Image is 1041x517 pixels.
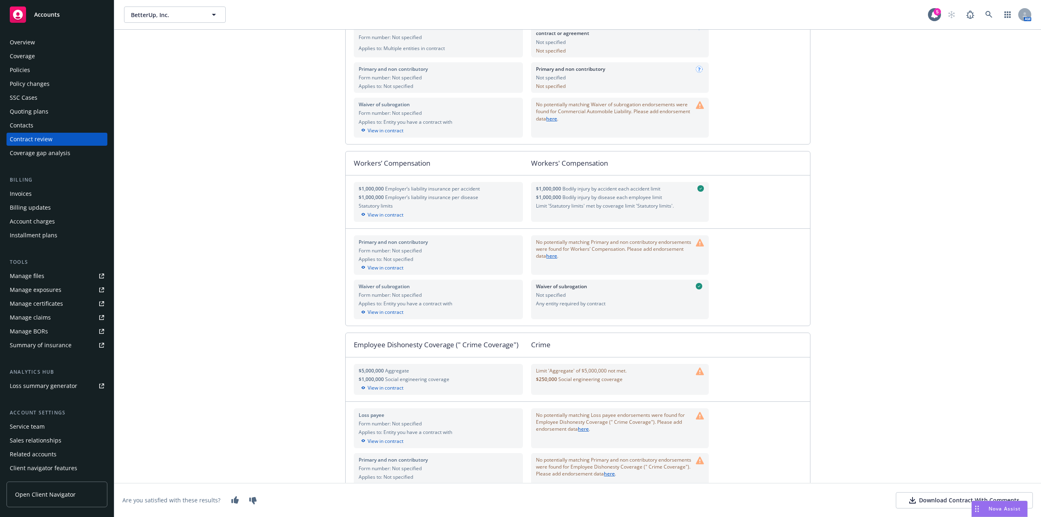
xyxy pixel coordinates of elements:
div: Form number: Not specified [359,34,518,43]
div: Waiver of subrogation [359,283,518,290]
span: Any entity required by contract [536,300,605,307]
div: Form number: Not specified [359,420,518,427]
div: SSC Cases [10,91,37,104]
a: here [578,425,589,432]
div: Primary and non contributory [359,66,518,72]
span: Bodily injury by disease each employee limit [562,194,662,201]
div: Applies to: Not specified [359,473,518,480]
span: $1,000,000 [359,376,385,383]
div: Client navigator features [10,462,77,475]
div: Analytics hub [7,368,107,376]
div: Coverage gap analysis [10,147,70,160]
div: Coverage [10,50,35,63]
a: Manage certificates [7,297,107,310]
div: 5 [934,8,941,15]
div: Primary and non contributory [359,239,518,245]
span: Not specified [536,83,605,90]
div: View in contract [359,309,518,316]
span: Open Client Navigator [15,490,76,499]
div: View in contract [359,264,518,272]
div: Related accounts [10,448,57,461]
a: Sales relationships [7,434,107,447]
div: Applies to: Entity you have a contract with [359,118,518,125]
span: Waiver of subrogation [536,283,605,290]
a: Start snowing [943,7,960,23]
span: $250,000 [536,376,557,383]
div: Workers’ Compensation [346,151,531,175]
div: Form number: Not specified [359,74,518,81]
button: BetterUp, Inc. [124,7,226,23]
div: View in contract [359,211,518,219]
a: here [546,115,557,122]
span: Social engineering coverage [385,376,449,383]
div: Are you satisfied with these results? [122,496,220,505]
div: Account charges [10,215,55,228]
div: Employee Dishonesty Coverage (" Crime Coverage") [346,333,531,357]
div: Applies to: Entity you have a contract with [359,300,518,307]
div: Form number: Not specified [359,110,518,116]
a: Coverage [7,50,107,63]
span: Statutory limits [359,202,393,209]
div: Invoices [10,187,32,200]
a: Switch app [1000,7,1016,23]
a: Manage files [7,269,107,283]
a: Contract review [7,133,107,146]
span: Bodily injury by accident each accident limit [562,185,660,192]
div: Workers' Compensation [531,151,717,175]
button: Nova Assist [971,501,1028,517]
div: Manage claims [10,311,51,324]
div: Contacts [10,119,33,132]
div: Applies to: Not specified [359,83,518,90]
div: Billing [7,176,107,184]
span: Aggregate [385,367,409,374]
div: View in contract [359,482,518,489]
a: Coverage gap analysis [7,147,107,160]
a: Policy changes [7,77,107,90]
div: Applies to: Not specified [359,256,518,263]
button: Download Contract With Comments [896,492,1033,508]
a: SSC Cases [7,91,107,104]
a: Installment plans [7,229,107,242]
a: Client navigator features [7,462,107,475]
div: Billing updates [10,201,51,214]
div: Tools [7,258,107,266]
a: Contacts [7,119,107,132]
span: Additional insured automatic status when required in written contract or agreement [536,23,693,37]
span: $1,000,000 [359,185,385,192]
div: Crime [531,333,717,357]
a: Report a Bug [962,7,978,23]
span: Limit 'Statutory limits' met by coverage limit 'Statutory limits'. [536,202,674,209]
div: View in contract [359,384,518,392]
span: $1,000,000 [536,194,561,201]
span: Not specified [536,74,605,81]
div: Overview [10,36,35,49]
div: Account settings [7,409,107,417]
div: Policy changes [10,77,50,90]
a: Manage BORs [7,325,107,338]
a: Search [981,7,997,23]
a: Service team [7,420,107,433]
a: Policies [7,64,107,77]
div: Loss payee [359,412,518,418]
div: Manage exposures [10,283,61,296]
a: here [546,252,557,259]
a: Overview [7,36,107,49]
a: Summary of insurance [7,339,107,352]
a: Billing updates [7,201,107,214]
a: Invoices [7,187,107,200]
span: No potentially matching Primary and non contributory endorsements were found for Employee Dishone... [536,456,693,477]
span: Primary and non contributory [536,66,605,72]
span: BetterUp, Inc. [131,11,201,19]
span: Not specified [536,47,693,54]
div: Manage BORs [10,325,48,338]
span: No potentially matching Primary and non contributory endorsements were found for Workers’ Compens... [536,239,693,259]
a: Account charges [7,215,107,228]
div: View in contract [359,438,518,445]
span: Not specified [536,291,605,298]
div: Drag to move [972,501,982,517]
span: Employer’s liability insurance per disease [385,194,478,201]
a: here [604,470,615,477]
div: View in contract [359,127,518,134]
a: Accounts [7,3,107,26]
div: Manage files [10,269,44,283]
